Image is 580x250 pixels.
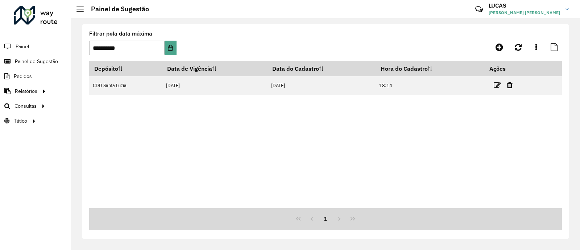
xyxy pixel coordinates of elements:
a: Contato Rápido [471,1,487,17]
h3: LUCAS [489,2,560,9]
button: Choose Date [165,41,176,55]
th: Hora do Cadastro [376,61,484,76]
td: CDD Santa Luzia [89,76,162,95]
td: [DATE] [267,76,376,95]
a: Excluir [507,80,513,90]
th: Data de Vigência [162,61,267,76]
h2: Painel de Sugestão [84,5,149,13]
span: Pedidos [14,73,32,80]
th: Ações [484,61,528,76]
span: Painel de Sugestão [15,58,58,65]
span: Relatórios [15,87,37,95]
td: 18:14 [376,76,484,95]
th: Depósito [89,61,162,76]
label: Filtrar pela data máxima [89,29,152,38]
span: Tático [14,117,27,125]
td: [DATE] [162,76,267,95]
th: Data do Cadastro [267,61,376,76]
span: Consultas [14,102,37,110]
span: Painel [16,43,29,50]
span: [PERSON_NAME] [PERSON_NAME] [489,9,560,16]
a: Editar [494,80,501,90]
button: 1 [319,212,332,226]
